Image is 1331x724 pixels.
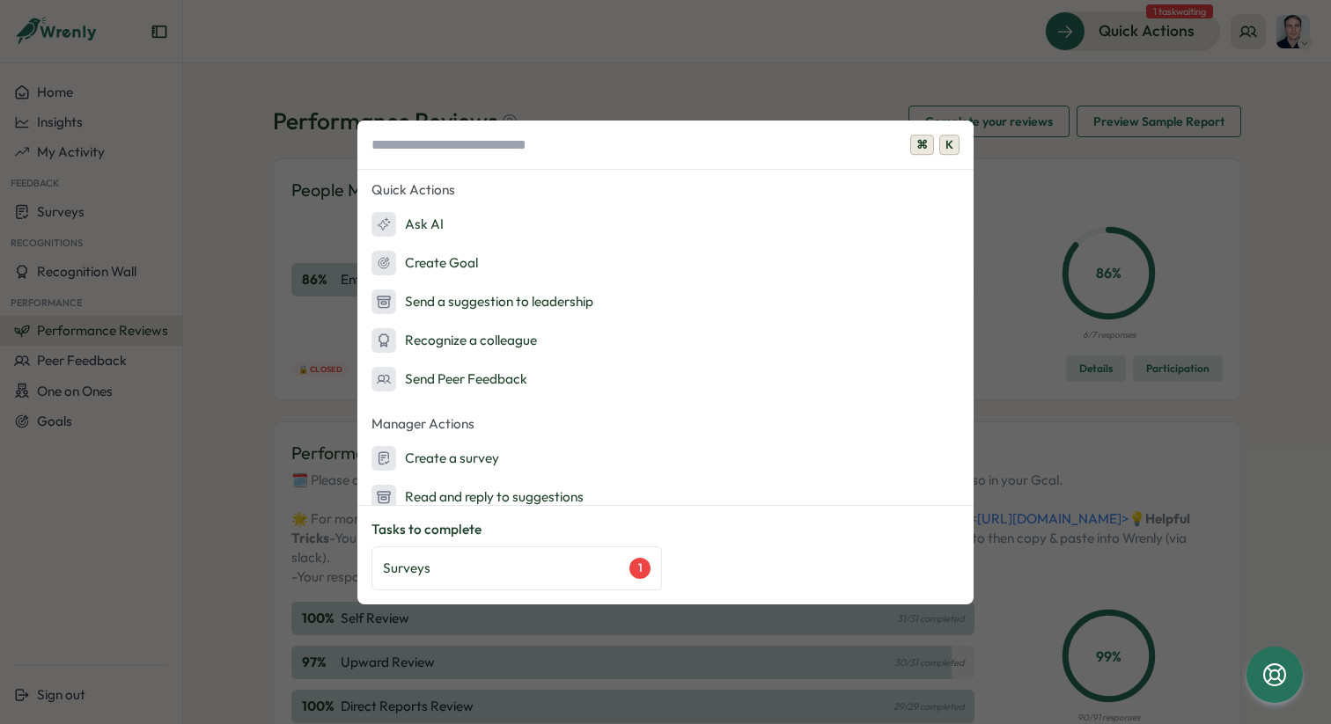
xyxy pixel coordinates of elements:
[357,479,974,515] button: Read and reply to suggestions
[383,559,430,578] p: Surveys
[357,245,974,281] button: Create Goal
[357,177,974,203] p: Quick Actions
[357,323,974,358] button: Recognize a colleague
[371,328,537,353] div: Recognize a colleague
[371,485,584,509] div: Read and reply to suggestions
[371,212,444,237] div: Ask AI
[357,362,974,397] button: Send Peer Feedback
[357,207,974,242] button: Ask AI
[357,411,974,437] p: Manager Actions
[629,558,651,579] div: 1
[910,135,934,156] span: ⌘
[939,135,960,156] span: K
[371,251,478,275] div: Create Goal
[371,446,499,471] div: Create a survey
[371,367,527,391] div: Send Peer Feedback
[371,289,593,314] div: Send a suggestion to leadership
[357,284,974,319] button: Send a suggestion to leadership
[371,520,960,539] p: Tasks to complete
[357,441,974,476] button: Create a survey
